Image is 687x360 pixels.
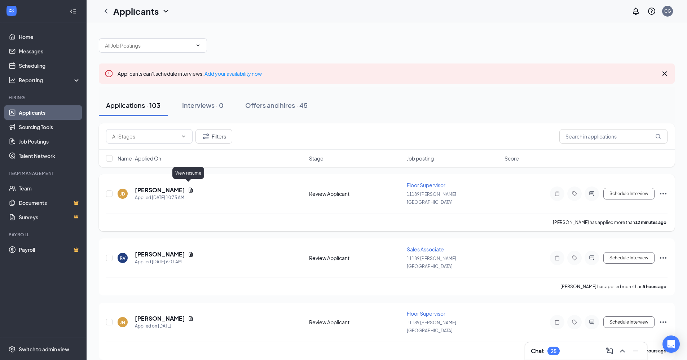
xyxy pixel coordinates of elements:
a: Add your availability now [204,70,262,77]
div: Review Applicant [309,190,402,197]
svg: QuestionInfo [647,7,656,16]
span: Job posting [407,155,434,162]
svg: Ellipses [659,189,668,198]
h5: [PERSON_NAME] [135,186,185,194]
div: Review Applicant [309,254,402,262]
svg: Notifications [631,7,640,16]
span: Sales Associate [407,246,444,253]
div: Offers and hires · 45 [245,101,308,110]
svg: ActiveChat [587,191,596,197]
svg: ActiveChat [587,319,596,325]
svg: Tag [570,191,579,197]
p: [PERSON_NAME] has applied more than . [553,219,668,225]
button: Minimize [630,345,641,357]
span: Stage [309,155,323,162]
span: 11189 [PERSON_NAME][GEOGRAPHIC_DATA] [407,192,456,205]
svg: Settings [9,346,16,353]
span: Score [505,155,519,162]
svg: WorkstreamLogo [8,7,15,14]
b: 12 hours ago [640,348,666,354]
svg: Tag [570,255,579,261]
div: Review Applicant [309,319,402,326]
a: PayrollCrown [19,242,80,257]
button: Schedule Interview [603,188,655,199]
h1: Applicants [113,5,159,17]
p: [PERSON_NAME] has applied more than . [560,284,668,290]
svg: Error [105,69,113,78]
a: Job Postings [19,134,80,149]
a: SurveysCrown [19,210,80,224]
svg: ChevronLeft [102,7,110,16]
h3: Chat [531,347,544,355]
a: Team [19,181,80,196]
button: Schedule Interview [603,316,655,328]
input: Search in applications [559,129,668,144]
svg: Analysis [9,76,16,84]
button: ComposeMessage [604,345,615,357]
div: View resume [172,167,204,179]
input: All Job Postings [105,41,192,49]
svg: ChevronDown [181,133,186,139]
svg: Ellipses [659,254,668,262]
div: Hiring [9,95,79,101]
svg: Filter [202,132,210,141]
div: Team Management [9,170,79,176]
a: Messages [19,44,80,58]
svg: Document [188,251,194,257]
div: Applied [DATE] 6:01 AM [135,258,194,265]
input: All Stages [112,132,178,140]
span: Floor Supervisor [407,182,445,188]
svg: Cross [660,69,669,78]
a: Sourcing Tools [19,120,80,134]
svg: Ellipses [659,318,668,326]
div: Reporting [19,76,81,84]
span: 11189 [PERSON_NAME][GEOGRAPHIC_DATA] [407,256,456,269]
h5: [PERSON_NAME] [135,250,185,258]
svg: ChevronDown [195,43,201,48]
div: Applied on [DATE] [135,322,194,330]
span: Applicants can't schedule interviews. [118,70,262,77]
h5: [PERSON_NAME] [135,315,185,322]
button: ChevronUp [617,345,628,357]
a: DocumentsCrown [19,196,80,210]
svg: Document [188,187,194,193]
div: CG [664,8,671,14]
b: 12 minutes ago [635,220,666,225]
svg: MagnifyingGlass [655,133,661,139]
div: JN [120,319,125,325]
div: Open Intercom Messenger [662,335,680,353]
svg: Document [188,316,194,321]
div: Interviews · 0 [182,101,224,110]
span: Floor Supervisor [407,310,445,317]
button: Schedule Interview [603,252,655,264]
a: Applicants [19,105,80,120]
span: Name · Applied On [118,155,161,162]
a: Scheduling [19,58,80,73]
svg: Tag [570,319,579,325]
div: Applications · 103 [106,101,160,110]
div: JD [120,191,125,197]
svg: ChevronDown [162,7,170,16]
div: RV [120,255,125,261]
svg: Note [553,319,562,325]
svg: ActiveChat [587,255,596,261]
span: 11189 [PERSON_NAME][GEOGRAPHIC_DATA] [407,320,456,333]
a: Home [19,30,80,44]
button: Filter Filters [195,129,232,144]
svg: Minimize [631,347,640,355]
a: Talent Network [19,149,80,163]
div: Switch to admin view [19,346,69,353]
div: Payroll [9,232,79,238]
div: 25 [551,348,556,354]
svg: ChevronUp [618,347,627,355]
svg: ComposeMessage [605,347,614,355]
div: Applied [DATE] 10:35 AM [135,194,194,201]
svg: Collapse [70,8,77,15]
b: 5 hours ago [643,284,666,289]
svg: Note [553,191,562,197]
svg: Note [553,255,562,261]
